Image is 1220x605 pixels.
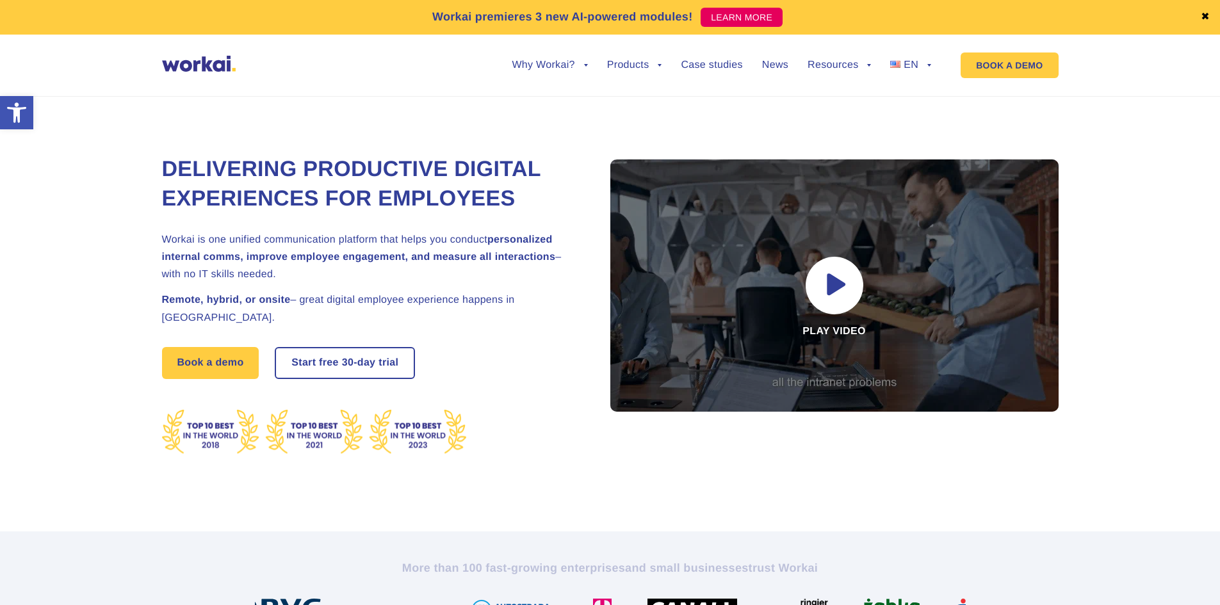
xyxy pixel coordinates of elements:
[607,60,662,70] a: Products
[276,348,414,378] a: Start free30-daytrial
[681,60,742,70] a: Case studies
[162,291,578,326] h2: – great digital employee experience happens in [GEOGRAPHIC_DATA].
[762,60,788,70] a: News
[162,294,291,305] strong: Remote, hybrid, or onsite
[961,52,1058,78] a: BOOK A DEMO
[162,155,578,214] h1: Delivering Productive Digital Experiences for Employees
[342,358,376,368] i: 30-day
[625,561,748,574] i: and small businesses
[432,8,693,26] p: Workai premieres 3 new AI-powered modules!
[162,231,578,284] h2: Workai is one unified communication platform that helps you conduct – with no IT skills needed.
[1201,12,1210,22] a: ✖
[610,159,1059,412] div: Play video
[255,560,966,576] h2: More than 100 fast-growing enterprises trust Workai
[701,8,783,27] a: LEARN MORE
[162,347,259,379] a: Book a demo
[904,60,918,70] span: EN
[512,60,587,70] a: Why Workai?
[808,60,871,70] a: Resources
